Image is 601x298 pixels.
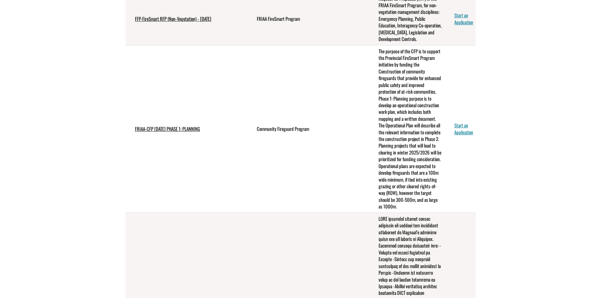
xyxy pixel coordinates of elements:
a: Start an Application [454,12,473,25]
a: FRIAA-CFP [DATE] PHASE 1: PLANNING [135,125,200,132]
a: FFP-FireSmart RFP (Non-Vegetation) - [DATE] [135,15,211,22]
td: FRIAA-CFP AUGUST 2025 PHASE 1: PLANNING [126,45,247,213]
a: Start an Application [454,122,473,135]
td: The purpose of the CFP is to support the Provincial FireSmart Program initiative by funding the C... [369,45,445,213]
td: Community Fireguard Program [247,45,369,213]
